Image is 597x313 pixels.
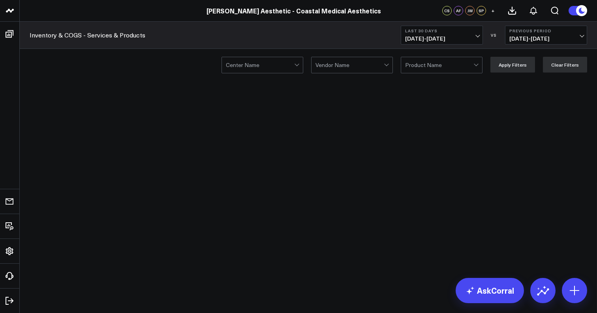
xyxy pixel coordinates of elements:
[488,6,497,15] button: +
[509,28,583,33] b: Previous Period
[505,26,587,45] button: Previous Period[DATE]-[DATE]
[405,28,479,33] b: Last 30 Days
[30,31,145,39] a: Inventory & COGS - Services & Products
[490,57,535,73] button: Apply Filters
[456,278,524,303] a: AskCorral
[401,26,483,45] button: Last 30 Days[DATE]-[DATE]
[442,6,452,15] div: CS
[465,6,475,15] div: JW
[509,35,583,42] span: [DATE] - [DATE]
[405,35,479,42] span: [DATE] - [DATE]
[207,6,381,15] a: [PERSON_NAME] Aesthetic - Coastal Medical Aesthetics
[454,6,463,15] div: AF
[491,8,495,13] span: +
[477,6,486,15] div: SP
[487,33,501,37] div: VS
[543,57,587,73] button: Clear Filters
